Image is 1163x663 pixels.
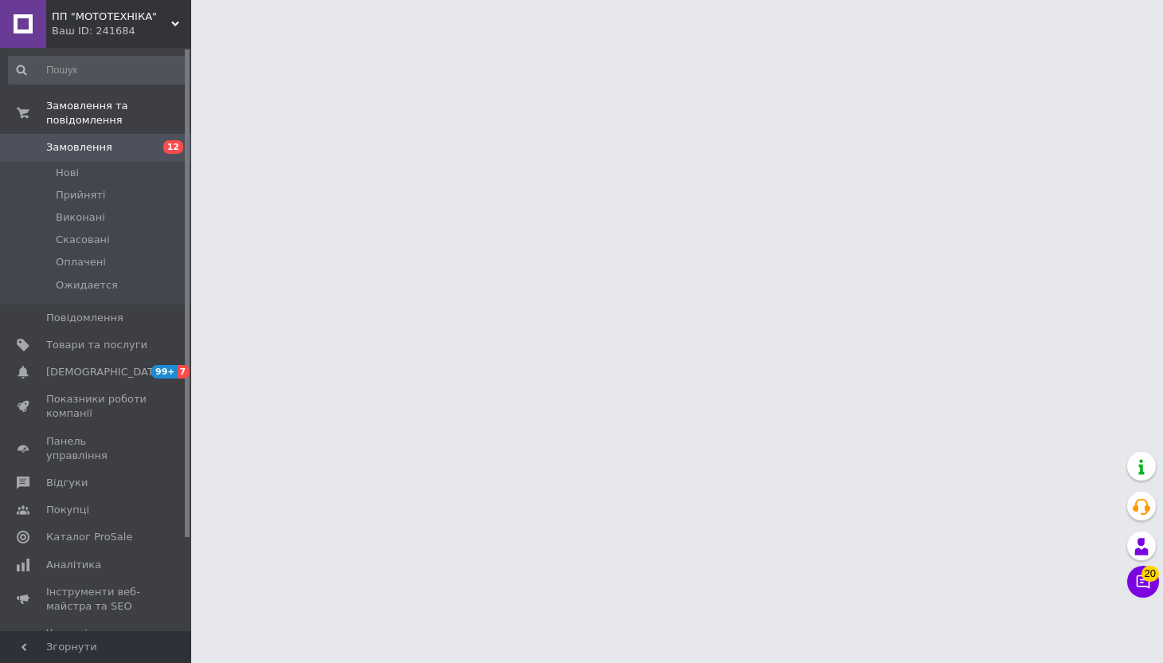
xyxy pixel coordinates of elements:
[56,188,105,202] span: Прийняті
[46,392,147,421] span: Показники роботи компанії
[8,56,188,84] input: Пошук
[163,140,183,154] span: 12
[56,233,110,247] span: Скасовані
[1127,566,1159,598] button: Чат з покупцем20
[178,365,190,379] span: 7
[46,99,191,127] span: Замовлення та повідомлення
[46,140,112,155] span: Замовлення
[56,255,106,269] span: Оплачені
[46,626,147,655] span: Управління сайтом
[46,338,147,352] span: Товари та послуги
[56,166,79,180] span: Нові
[46,530,132,544] span: Каталог ProSale
[52,24,191,38] div: Ваш ID: 241684
[46,585,147,614] span: Інструменти веб-майстра та SEO
[52,10,171,24] span: ПП "МОТОТЕХНІКА"
[56,210,105,225] span: Виконані
[46,558,101,572] span: Аналітика
[151,365,178,379] span: 99+
[1141,566,1159,582] span: 20
[46,476,88,490] span: Відгуки
[46,503,89,517] span: Покупці
[46,311,123,325] span: Повідомлення
[56,278,118,292] span: Ожидается
[46,434,147,463] span: Панель управління
[46,365,164,379] span: [DEMOGRAPHIC_DATA]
